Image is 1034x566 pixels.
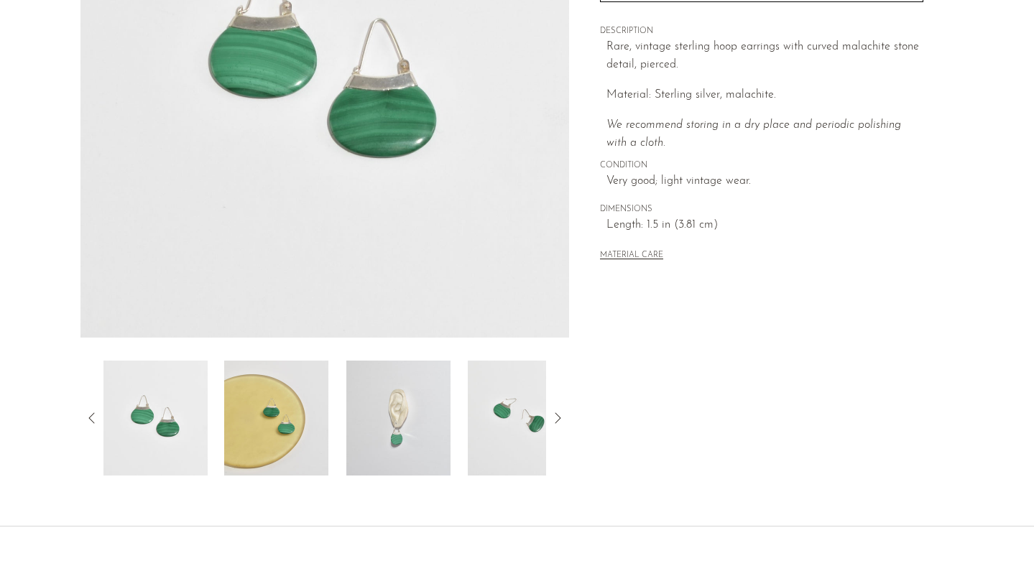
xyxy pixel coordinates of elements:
p: Material: Sterling silver, malachite. [606,86,923,105]
span: Length: 1.5 in (3.81 cm) [606,216,923,235]
span: CONDITION [600,159,923,172]
p: Rare, vintage sterling hoop earrings with curved malachite stone detail, pierced. [606,38,923,75]
i: We recommend storing in a dry place and periodic polishing with a cloth. [606,119,901,149]
button: MATERIAL CARE [600,251,663,261]
span: DIMENSIONS [600,203,923,216]
img: Malachite Hoop Earrings [468,361,572,475]
img: Malachite Hoop Earrings [103,361,208,475]
span: DESCRIPTION [600,25,923,38]
img: Malachite Hoop Earrings [224,361,328,475]
img: Malachite Hoop Earrings [346,361,451,475]
span: Very good; light vintage wear. [606,172,923,191]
